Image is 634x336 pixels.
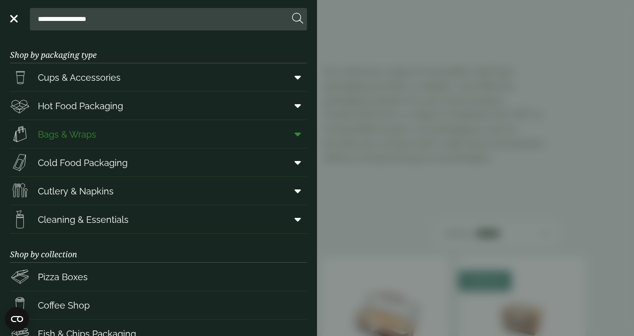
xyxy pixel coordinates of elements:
a: Coffee Shop [10,291,307,319]
img: PintNhalf_cup.svg [10,67,30,87]
img: Pizza_boxes.svg [10,267,30,287]
img: Sandwich_box.svg [10,153,30,172]
img: HotDrink_paperCup.svg [10,295,30,315]
a: Cups & Accessories [10,63,307,91]
img: open-wipe.svg [10,209,30,229]
span: Cutlery & Napkins [38,184,114,198]
a: Cutlery & Napkins [10,177,307,205]
img: Paper_carriers.svg [10,124,30,144]
span: Cleaning & Essentials [38,213,129,226]
a: Cold Food Packaging [10,149,307,176]
span: Pizza Boxes [38,270,88,284]
a: Pizza Boxes [10,263,307,291]
img: Cutlery.svg [10,181,30,201]
a: Hot Food Packaging [10,92,307,120]
span: Cold Food Packaging [38,156,128,169]
span: Bags & Wraps [38,128,96,141]
img: Deli_box.svg [10,96,30,116]
span: Cups & Accessories [38,71,121,84]
span: Hot Food Packaging [38,99,123,113]
a: Cleaning & Essentials [10,205,307,233]
button: Open CMP widget [5,307,29,331]
h3: Shop by packaging type [10,34,307,63]
h3: Shop by collection [10,234,307,263]
span: Coffee Shop [38,299,90,312]
a: Bags & Wraps [10,120,307,148]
